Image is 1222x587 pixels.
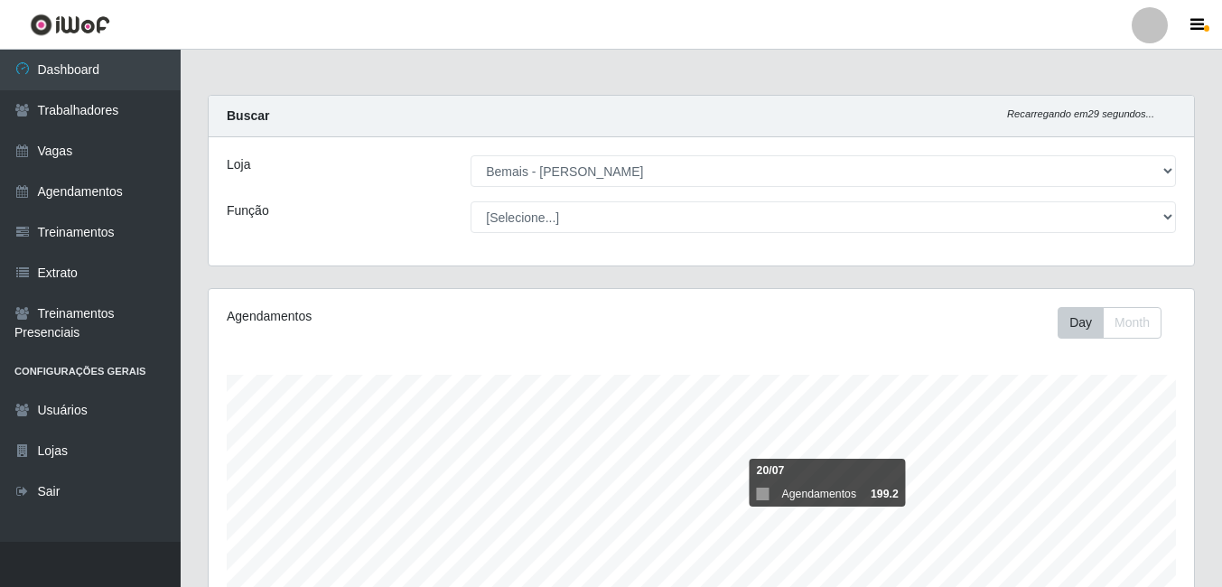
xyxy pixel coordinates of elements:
i: Recarregando em 29 segundos... [1007,108,1154,119]
div: Agendamentos [227,307,606,326]
strong: Buscar [227,108,269,123]
label: Função [227,201,269,220]
div: First group [1058,307,1161,339]
button: Month [1103,307,1161,339]
label: Loja [227,155,250,174]
img: CoreUI Logo [30,14,110,36]
div: Toolbar with button groups [1058,307,1176,339]
button: Day [1058,307,1104,339]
